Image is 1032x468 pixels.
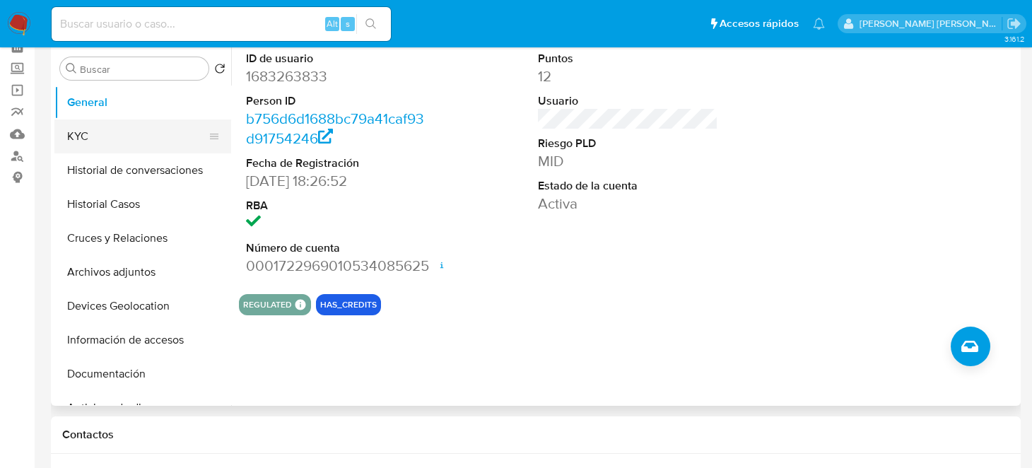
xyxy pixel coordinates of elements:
input: Buscar [80,63,203,76]
button: Devices Geolocation [54,289,231,323]
button: Archivos adjuntos [54,255,231,289]
dd: 0001722969010534085625 [246,256,426,276]
button: KYC [54,119,220,153]
dd: 1683263833 [246,66,426,86]
a: b756d6d1688bc79a41caf93d91754246 [246,108,424,148]
span: Accesos rápidos [720,16,799,31]
dd: [DATE] 18:26:52 [246,171,426,191]
button: General [54,86,231,119]
dt: Estado de la cuenta [538,178,718,194]
button: search-icon [356,14,385,34]
input: Buscar usuario o caso... [52,15,391,33]
p: brenda.morenoreyes@mercadolibre.com.mx [860,17,1002,30]
dd: 12 [538,66,718,86]
dt: RBA [246,198,426,213]
button: Anticipos de dinero [54,391,231,425]
dd: Activa [538,194,718,213]
a: Salir [1007,16,1021,31]
dt: Fecha de Registración [246,156,426,171]
button: Historial de conversaciones [54,153,231,187]
dt: Riesgo PLD [538,136,718,151]
dt: Usuario [538,93,718,109]
span: 3.161.2 [1004,33,1025,45]
button: Cruces y Relaciones [54,221,231,255]
dt: Número de cuenta [246,240,426,256]
button: Información de accesos [54,323,231,357]
dd: MID [538,151,718,171]
span: s [346,17,350,30]
h1: Contactos [62,428,1009,442]
dt: ID de usuario [246,51,426,66]
button: Volver al orden por defecto [214,63,225,78]
button: Historial Casos [54,187,231,221]
dt: Person ID [246,93,426,109]
button: Buscar [66,63,77,74]
span: Alt [327,17,338,30]
button: Documentación [54,357,231,391]
dt: Puntos [538,51,718,66]
a: Notificaciones [813,18,825,30]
